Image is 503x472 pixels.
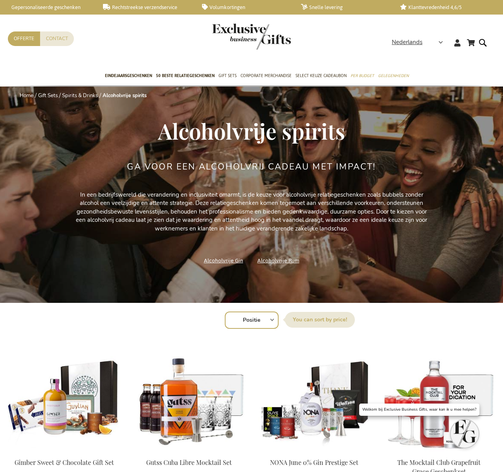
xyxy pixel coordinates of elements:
img: The Mocktail Club Grapefruit Grace Gift Set [383,341,495,452]
a: Eindejaarsgeschenken [105,66,152,86]
h2: Ga voor een alcoholvrij cadeau met impact! [127,162,376,171]
span: Gelegenheden [378,72,409,80]
span: Select Keuze Cadeaubon [296,72,347,80]
span: Alcoholvrije spirits [158,116,345,145]
a: Spirits & Drinks [62,92,98,99]
a: Contact [40,31,74,46]
a: Home [20,92,33,99]
a: Klanttevredenheid 4,6/5 [400,4,486,11]
img: Gutss Cuba Libre Mocktail Set [133,341,245,452]
a: Gift Sets [38,92,58,99]
a: Alcoholvrije Gin [204,255,243,266]
a: Gutss Cuba Libre Mocktail Set [133,448,245,456]
a: Select Keuze Cadeaubon [296,66,347,86]
a: Alcoholvrije Rum [257,255,299,266]
img: Gimber Sweet & Chocolate Gift Set [8,341,120,452]
p: In een bedrijfswereld die verandering en inclusiviteit omarmt, is de keuze voor alcoholvrije rela... [75,191,428,233]
a: NONA June 0% Gin Prestige Set [258,448,370,456]
a: Per Budget [351,66,374,86]
a: Gepersonaliseerde geschenken [4,4,90,11]
a: Offerte [8,31,40,46]
span: 50 beste relatiegeschenken [156,72,215,80]
span: Corporate Merchandise [240,72,292,80]
a: store logo [212,24,251,50]
a: 50 beste relatiegeschenken [156,66,215,86]
span: Eindejaarsgeschenken [105,72,152,80]
a: Rechtstreekse verzendservice [103,4,189,11]
a: Gimber Sweet & Chocolate Gift Set [15,458,114,466]
a: Gimber Sweet & Chocolate Gift Set [8,448,120,456]
img: NONA June 0% Gin Prestige Set [258,341,370,452]
img: Exclusive Business gifts logo [212,24,291,50]
span: Gift Sets [218,72,237,80]
a: Snelle levering [301,4,387,11]
a: NONA June 0% Gin Prestige Set [270,458,358,466]
a: Gelegenheden [378,66,409,86]
a: Gutss Cuba Libre Mocktail Set [146,458,232,466]
a: Gift Sets [218,66,237,86]
strong: Alcoholvrije spirits [103,92,147,99]
a: Volumkortingen [202,4,288,11]
label: Sorteer op [285,312,355,328]
a: The Mocktail Club Grapefruit Grace Gift Set [383,448,495,456]
span: Per Budget [351,72,374,80]
a: Corporate Merchandise [240,66,292,86]
span: Nederlands [392,38,422,47]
